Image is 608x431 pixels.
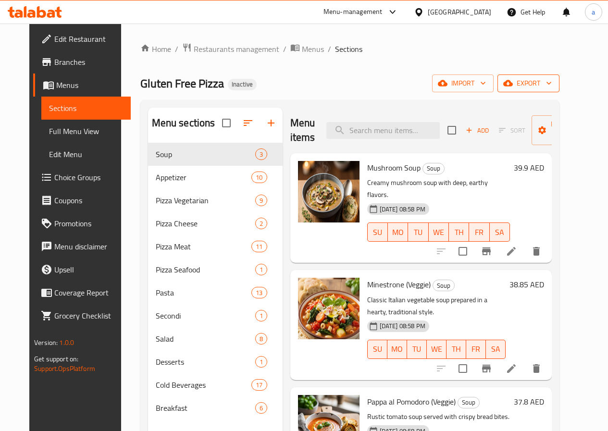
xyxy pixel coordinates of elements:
span: Pizza Vegetarian [156,195,255,206]
div: items [255,264,267,275]
a: Grocery Checklist [33,304,131,327]
button: WE [427,340,447,359]
span: Grocery Checklist [54,310,123,321]
div: Cold Beverages [156,379,252,391]
div: Pizza Seafood1 [148,258,283,281]
img: Mushroom Soup [298,161,360,222]
div: Secondi [156,310,255,321]
span: Add [464,125,490,136]
p: Creamy mushroom soup with deep, earthy flavors. [367,177,510,201]
span: FR [470,342,482,356]
span: Manage items [539,118,588,142]
span: Restaurants management [194,43,279,55]
a: Edit Menu [41,143,131,166]
a: Edit menu item [506,363,517,374]
span: TU [411,342,423,356]
span: 1 [256,265,267,274]
span: Appetizer [156,172,252,183]
h2: Menu items [290,116,315,145]
span: SA [494,225,506,239]
a: Support.OpsPlatform [34,362,95,375]
li: / [328,43,331,55]
div: Secondi1 [148,304,283,327]
span: Branches [54,56,123,68]
a: Edit menu item [506,246,517,257]
a: Restaurants management [182,43,279,55]
button: delete [525,357,548,380]
button: TH [447,340,466,359]
span: Coverage Report [54,287,123,298]
div: Cold Beverages17 [148,373,283,396]
div: Soup [422,163,445,174]
button: delete [525,240,548,263]
span: export [505,77,552,89]
div: items [255,218,267,229]
button: SA [486,340,506,359]
span: Add item [462,123,493,138]
button: FR [469,222,489,242]
span: 10 [252,173,266,182]
p: Rustic tomato soup served with crispy bread bites. [367,411,510,423]
span: 1.0.0 [59,336,74,349]
h6: 37.8 AED [514,395,544,408]
div: Soup3 [148,143,283,166]
a: Coverage Report [33,281,131,304]
a: Full Menu View [41,120,131,143]
div: items [255,356,267,368]
button: TU [408,222,428,242]
div: Soup [458,397,480,408]
button: export [497,74,559,92]
a: Menus [290,43,324,55]
span: Sections [335,43,362,55]
span: Inactive [228,80,257,88]
span: Salad [156,333,255,345]
div: items [255,148,267,160]
span: 2 [256,219,267,228]
span: 1 [256,311,267,320]
span: Select to update [453,358,473,379]
span: Select to update [453,241,473,261]
span: Select section first [493,123,532,138]
span: FR [473,225,485,239]
a: Edit Restaurant [33,27,131,50]
span: Breakfast [156,402,255,414]
span: WE [433,225,445,239]
input: search [326,122,440,139]
div: Pizza Cheese2 [148,212,283,235]
div: items [251,379,267,391]
span: Pasta [156,287,252,298]
div: [GEOGRAPHIC_DATA] [428,7,491,17]
span: 6 [256,404,267,413]
button: TH [449,222,469,242]
span: import [440,77,486,89]
button: TU [407,340,427,359]
div: Desserts [156,356,255,368]
div: items [255,333,267,345]
div: items [255,195,267,206]
div: Appetizer10 [148,166,283,189]
span: Gluten Free Pizza [140,73,224,94]
button: Add [462,123,493,138]
span: SA [490,342,502,356]
span: Pizza Cheese [156,218,255,229]
button: import [432,74,494,92]
span: 3 [256,150,267,159]
span: Choice Groups [54,172,123,183]
span: Pizza Seafood [156,264,255,275]
div: items [251,241,267,252]
span: [DATE] 08:58 PM [376,321,429,331]
a: Choice Groups [33,166,131,189]
h2: Menu sections [152,116,215,130]
span: Soup [423,163,444,174]
span: Coupons [54,195,123,206]
div: Pizza Meat [156,241,252,252]
li: / [283,43,286,55]
span: Menu disclaimer [54,241,123,252]
p: Classic Italian vegetable soup prepared in a hearty, traditional style. [367,294,506,318]
span: TH [450,342,462,356]
span: Minestrone (Veggie) [367,277,431,292]
span: 1 [256,357,267,367]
